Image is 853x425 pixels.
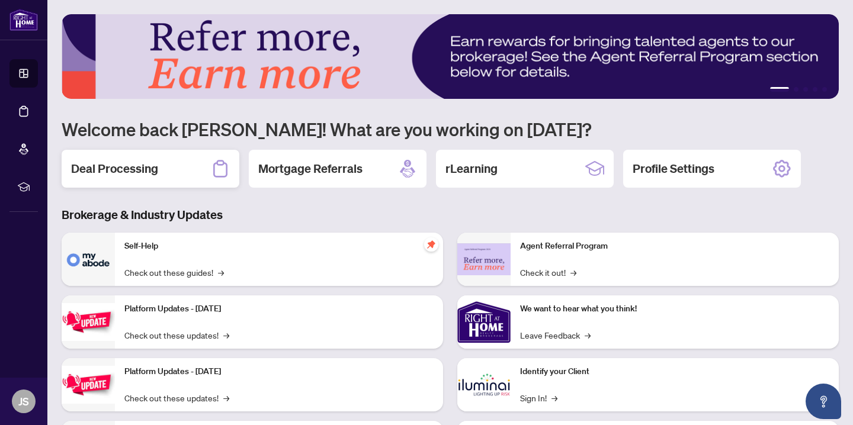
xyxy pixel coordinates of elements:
button: 2 [794,87,799,92]
img: Identify your Client [457,358,511,411]
h2: rLearning [445,160,498,177]
p: Self-Help [124,240,434,253]
button: 3 [803,87,808,92]
span: → [570,266,576,279]
span: → [223,391,229,404]
a: Check out these updates!→ [124,329,229,342]
a: Sign In!→ [520,391,557,404]
p: Agent Referral Program [520,240,829,253]
span: JS [18,393,29,410]
span: → [223,329,229,342]
img: Agent Referral Program [457,243,511,276]
span: pushpin [424,237,438,252]
img: Platform Updates - July 21, 2025 [62,303,115,340]
p: Platform Updates - [DATE] [124,302,434,315]
a: Leave Feedback→ [520,329,591,342]
span: → [585,329,591,342]
img: Platform Updates - July 8, 2025 [62,366,115,403]
button: 4 [813,87,817,92]
span: → [218,266,224,279]
img: We want to hear what you think! [457,295,511,349]
h2: Mortgage Referrals [258,160,363,177]
h2: Profile Settings [633,160,714,177]
span: → [551,391,557,404]
a: Check out these guides!→ [124,266,224,279]
a: Check out these updates!→ [124,391,229,404]
h1: Welcome back [PERSON_NAME]! What are you working on [DATE]? [62,118,839,140]
h2: Deal Processing [71,160,158,177]
p: We want to hear what you think! [520,302,829,315]
img: Slide 0 [62,14,839,99]
p: Identify your Client [520,365,829,378]
button: 1 [770,87,789,92]
p: Platform Updates - [DATE] [124,365,434,378]
img: Self-Help [62,233,115,286]
h3: Brokerage & Industry Updates [62,207,839,223]
img: logo [9,9,38,31]
button: 5 [822,87,827,92]
a: Check it out!→ [520,266,576,279]
button: Open asap [806,384,841,419]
